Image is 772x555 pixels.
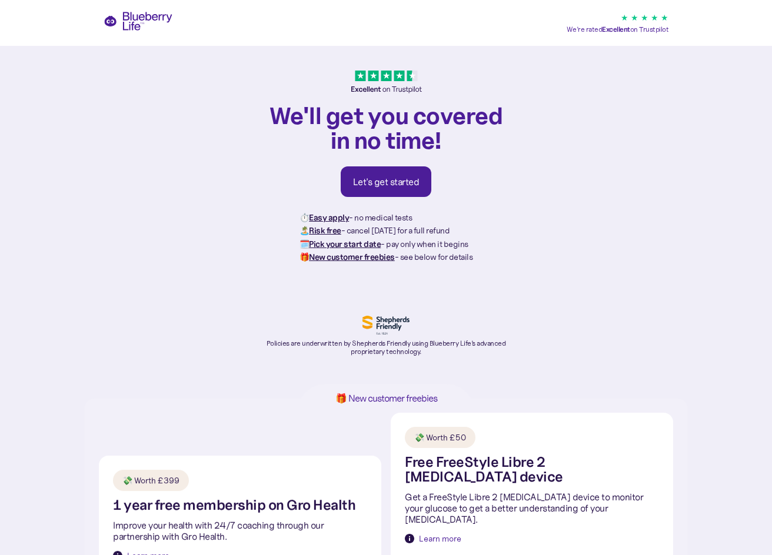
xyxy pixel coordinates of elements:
strong: Easy apply [309,212,349,223]
div: Let's get started [353,176,420,188]
a: Policies are underwritten by Shepherds Friendly using Blueberry Life’s advanced proprietary techn... [262,316,510,356]
p: Policies are underwritten by Shepherds Friendly using Blueberry Life’s advanced proprietary techn... [262,339,510,356]
strong: New customer freebies [309,252,395,262]
div: Learn more [419,533,461,544]
p: ⏱️ - no medical tests 🏝️ - cancel [DATE] for a full refund 🗓️ - pay only when it begins 🎁 - see b... [300,211,473,264]
h1: 🎁 New customer freebies [317,393,455,403]
p: Improve your health with 24/7 coaching through our partnership with Gro Health. [113,520,367,542]
h1: 1 year free membership on Gro Health [113,498,355,513]
p: Get a FreeStyle Libre 2 [MEDICAL_DATA] device to monitor your glucose to get a better understandi... [405,492,659,526]
a: Let's get started [341,166,432,197]
a: Learn more [405,533,461,544]
strong: Risk free [309,225,341,236]
div: 💸 Worth £50 [414,432,466,443]
h1: Free FreeStyle Libre 2 [MEDICAL_DATA] device [405,455,659,484]
strong: Pick your start date [309,239,381,249]
h1: We'll get you covered in no time! [262,103,510,152]
div: 💸 Worth £399 [122,474,179,486]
